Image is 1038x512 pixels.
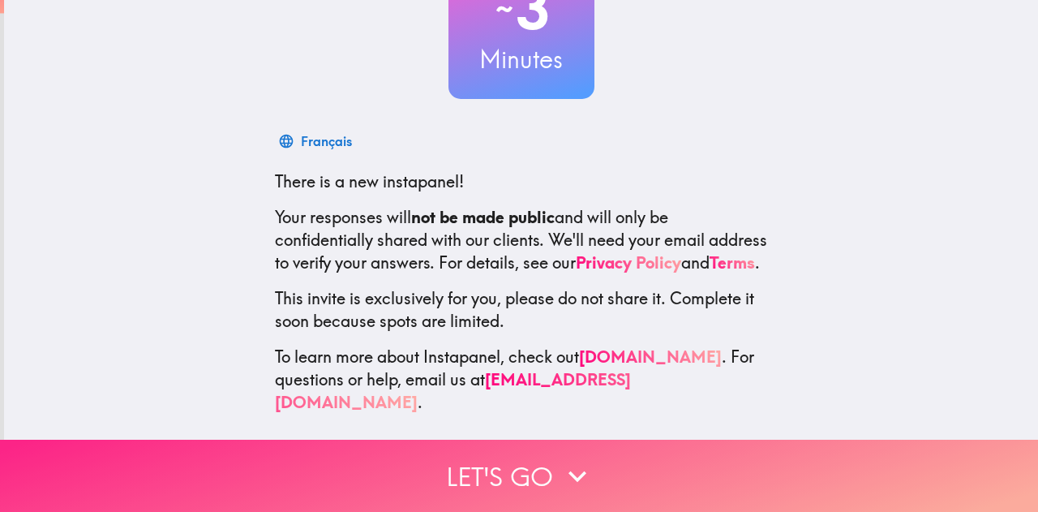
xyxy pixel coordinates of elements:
[579,346,722,367] a: [DOMAIN_NAME]
[448,42,594,76] h3: Minutes
[275,125,358,157] button: Français
[275,287,768,333] p: This invite is exclusively for you, please do not share it. Complete it soon because spots are li...
[275,206,768,274] p: Your responses will and will only be confidentially shared with our clients. We'll need your emai...
[710,252,755,273] a: Terms
[275,346,768,414] p: To learn more about Instapanel, check out . For questions or help, email us at .
[275,171,464,191] span: There is a new instapanel!
[301,130,352,153] div: Français
[411,207,555,227] b: not be made public
[576,252,681,273] a: Privacy Policy
[275,369,631,412] a: [EMAIL_ADDRESS][DOMAIN_NAME]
